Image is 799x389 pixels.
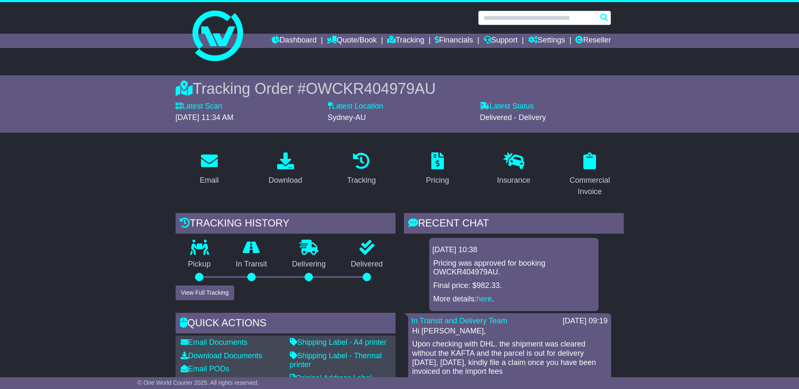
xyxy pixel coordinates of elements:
a: Tracking [387,34,424,48]
div: Insurance [497,175,530,186]
label: Latest Location [328,102,383,111]
p: Pricing was approved for booking OWCKR404979AU. [433,259,594,277]
p: Final price: $982.33. [433,281,594,290]
a: Support [484,34,518,48]
span: [DATE] 11:34 AM [176,113,234,122]
span: © One World Courier 2025. All rights reserved. [137,379,259,386]
span: Sydney-AU [328,113,366,122]
div: Tracking history [176,213,395,236]
div: Commercial Invoice [561,175,618,197]
p: Delivered [338,260,395,269]
a: Reseller [575,34,611,48]
a: In Transit and Delivery Team [412,317,508,325]
div: Tracking [347,175,376,186]
button: View Full Tracking [176,285,234,300]
a: Tracking [342,149,381,189]
a: Dashboard [272,34,317,48]
div: RECENT CHAT [404,213,624,236]
a: Pricing [420,149,454,189]
label: Latest Status [480,102,534,111]
a: Email [194,149,224,189]
a: Download [263,149,307,189]
div: Pricing [426,175,449,186]
a: Quote/Book [327,34,377,48]
div: [DATE] 10:38 [433,245,595,255]
span: Delivered - Delivery [480,113,546,122]
div: Email [200,175,219,186]
a: Email Documents [181,338,248,346]
div: Download [268,175,302,186]
a: Financials [435,34,473,48]
a: Settings [528,34,565,48]
div: Quick Actions [176,313,395,336]
div: Tracking Order # [176,80,624,98]
a: Email PODs [181,365,230,373]
a: Shipping Label - A4 printer [290,338,387,346]
a: Commercial Invoice [556,149,624,200]
p: Hi [PERSON_NAME], [412,327,607,336]
a: Download Documents [181,352,262,360]
p: More details: . [433,295,594,304]
p: Pickup [176,260,224,269]
span: OWCKR404979AU [306,80,436,97]
p: Upon checking with DHL. the shipment was cleared without the KAFTA and the parcel is out for deli... [412,340,607,376]
label: Latest Scan [176,102,222,111]
a: Shipping Label - Thermal printer [290,352,382,369]
a: Insurance [492,149,536,189]
p: In Transit [223,260,280,269]
div: [DATE] 09:19 [563,317,608,326]
a: here [477,295,492,303]
a: Original Address Label [290,374,372,382]
p: Delivering [280,260,339,269]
